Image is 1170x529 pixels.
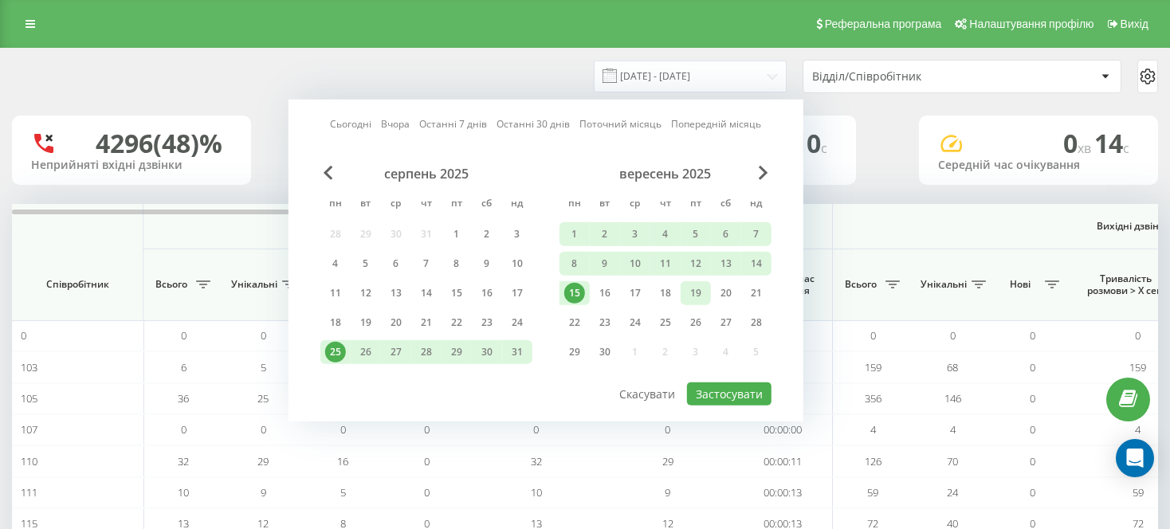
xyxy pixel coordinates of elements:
[590,222,620,246] div: вт 2 вер 2025 р.
[185,220,791,233] span: Вхідні дзвінки
[416,253,437,274] div: 7
[655,253,676,274] div: 11
[1000,278,1040,291] span: Нові
[595,224,615,245] div: 2
[1030,454,1035,468] span: 0
[733,445,833,476] td: 00:00:11
[337,454,348,468] span: 16
[564,224,585,245] div: 1
[416,283,437,304] div: 14
[381,116,410,131] a: Вчора
[593,193,617,217] abbr: вівторок
[559,311,590,335] div: пн 22 вер 2025 р.
[340,485,346,500] span: 5
[1133,485,1144,500] span: 59
[620,222,650,246] div: ср 3 вер 2025 р.
[21,328,26,343] span: 0
[320,281,351,305] div: пн 11 серп 2025 р.
[563,193,587,217] abbr: понеділок
[231,278,277,291] span: Унікальні
[411,340,442,364] div: чт 28 серп 2025 р.
[938,159,1139,172] div: Середній час очікування
[655,312,676,333] div: 25
[711,281,741,305] div: сб 20 вер 2025 р.
[865,454,881,468] span: 126
[325,253,346,274] div: 4
[178,454,189,468] span: 32
[944,391,961,406] span: 146
[320,311,351,335] div: пн 18 серп 2025 р.
[330,116,371,131] a: Сьогодні
[446,253,467,274] div: 8
[381,281,411,305] div: ср 13 серп 2025 р.
[685,224,706,245] div: 5
[655,283,676,304] div: 18
[681,222,711,246] div: пт 5 вер 2025 р.
[502,252,532,276] div: нд 10 серп 2025 р.
[685,312,706,333] div: 26
[386,253,406,274] div: 6
[825,18,942,30] span: Реферальна програма
[1030,422,1035,437] span: 0
[261,485,266,500] span: 9
[411,311,442,335] div: чт 21 серп 2025 р.
[424,422,430,437] span: 0
[595,253,615,274] div: 9
[746,312,767,333] div: 28
[261,422,266,437] span: 0
[477,312,497,333] div: 23
[716,224,736,245] div: 6
[590,281,620,305] div: вт 16 вер 2025 р.
[472,340,502,364] div: сб 30 серп 2025 р.
[355,312,376,333] div: 19
[502,222,532,246] div: нд 3 серп 2025 р.
[812,70,1003,84] div: Відділ/Співробітник
[655,224,676,245] div: 4
[590,340,620,364] div: вт 30 вер 2025 р.
[1030,328,1035,343] span: 0
[477,253,497,274] div: 9
[650,252,681,276] div: чт 11 вер 2025 р.
[257,454,269,468] span: 29
[502,281,532,305] div: нд 17 серп 2025 р.
[320,340,351,364] div: пн 25 серп 2025 р.
[21,485,37,500] span: 111
[533,422,539,437] span: 0
[351,311,381,335] div: вт 19 серп 2025 р.
[1078,139,1094,157] span: хв
[741,222,771,246] div: нд 7 вер 2025 р.
[178,391,189,406] span: 36
[507,283,528,304] div: 17
[96,128,222,159] div: 4296 (48)%
[351,340,381,364] div: вт 26 серп 2025 р.
[1094,126,1129,160] span: 14
[505,193,529,217] abbr: неділя
[564,253,585,274] div: 8
[947,485,958,500] span: 24
[355,253,376,274] div: 5
[759,166,768,180] span: Next Month
[531,454,542,468] span: 32
[841,278,881,291] span: Всього
[733,477,833,508] td: 00:00:13
[950,422,956,437] span: 4
[684,193,708,217] abbr: п’ятниця
[411,252,442,276] div: чт 7 серп 2025 р.
[445,193,469,217] abbr: п’ятниця
[26,278,129,291] span: Співробітник
[497,116,570,131] a: Останні 30 днів
[921,278,967,291] span: Унікальні
[595,342,615,362] div: 30
[472,281,502,305] div: сб 16 серп 2025 р.
[386,283,406,304] div: 13
[654,193,677,217] abbr: четвер
[507,224,528,245] div: 3
[442,311,472,335] div: пт 22 серп 2025 р.
[665,422,670,437] span: 0
[559,340,590,364] div: пн 29 вер 2025 р.
[355,283,376,304] div: 12
[442,340,472,364] div: пт 29 серп 2025 р.
[714,193,738,217] abbr: субота
[716,283,736,304] div: 20
[595,283,615,304] div: 16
